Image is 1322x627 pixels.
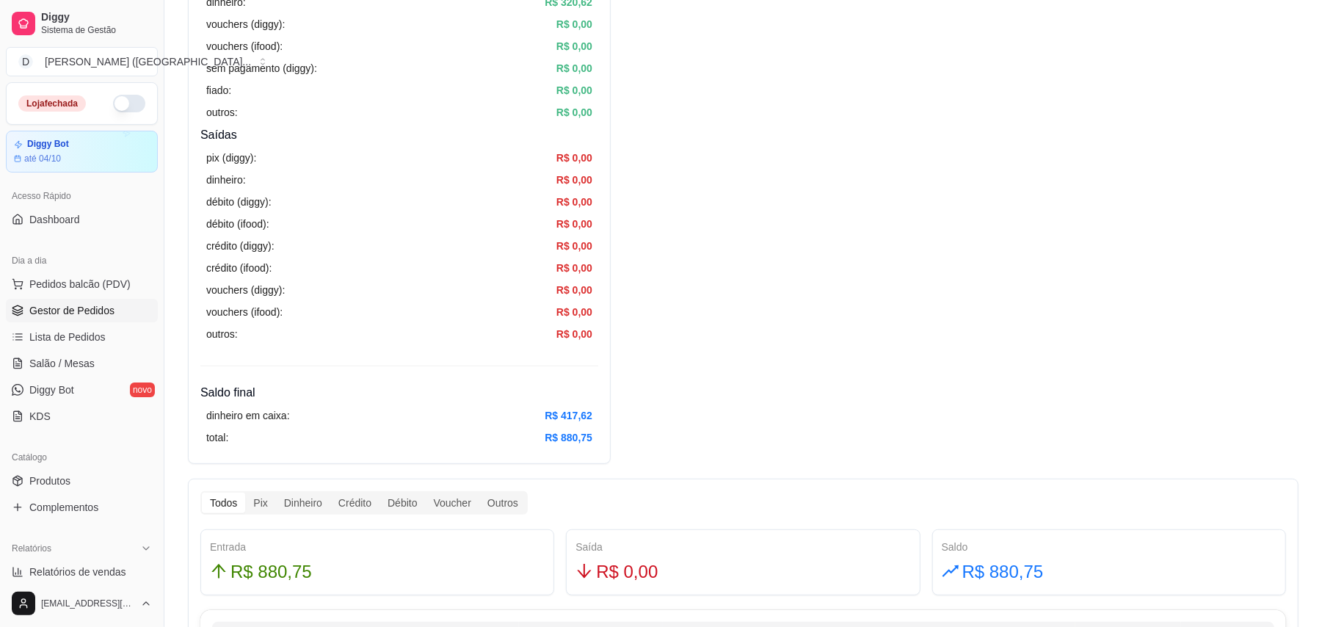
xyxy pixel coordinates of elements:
a: Complementos [6,496,158,519]
article: R$ 0,00 [556,172,592,188]
div: Dia a dia [6,249,158,272]
article: total: [206,430,228,446]
span: Gestor de Pedidos [29,303,115,318]
a: Produtos [6,469,158,493]
article: débito (diggy): [206,194,272,210]
span: R$ 880,75 [230,558,312,586]
article: vouchers (ifood): [206,38,283,54]
span: Diggy [41,11,152,24]
span: [EMAIL_ADDRESS][DOMAIN_NAME] [41,598,134,609]
article: R$ 0,00 [556,238,592,254]
div: Dinheiro [276,493,330,513]
button: Alterar Status [113,95,145,112]
div: Saída [575,539,910,555]
div: Entrada [210,539,545,555]
div: Outros [479,493,526,513]
span: R$ 880,75 [962,558,1044,586]
span: R$ 0,00 [596,558,658,586]
article: dinheiro: [206,172,246,188]
article: Diggy Bot [27,139,69,150]
article: sem pagamento (diggy): [206,60,317,76]
a: Diggy Botnovo [6,378,158,402]
article: fiado: [206,82,231,98]
h4: Saídas [200,126,598,144]
article: R$ 0,00 [556,260,592,276]
article: vouchers (ifood): [206,304,283,320]
span: Relatórios de vendas [29,565,126,579]
article: R$ 880,75 [545,430,592,446]
article: outros: [206,104,238,120]
div: Acesso Rápido [6,184,158,208]
span: Sistema de Gestão [41,24,152,36]
span: Salão / Mesas [29,356,95,371]
article: vouchers (diggy): [206,282,285,298]
div: Crédito [330,493,379,513]
article: até 04/10 [24,153,61,164]
article: R$ 0,00 [556,216,592,232]
article: crédito (diggy): [206,238,275,254]
article: R$ 0,00 [556,304,592,320]
article: R$ 0,00 [556,82,592,98]
a: Lista de Pedidos [6,325,158,349]
article: R$ 417,62 [545,407,592,424]
span: arrow-down [575,562,593,580]
span: KDS [29,409,51,424]
article: R$ 0,00 [556,38,592,54]
article: dinheiro em caixa: [206,407,290,424]
h4: Saldo final [200,384,598,402]
article: R$ 0,00 [556,60,592,76]
a: DiggySistema de Gestão [6,6,158,41]
div: Voucher [426,493,479,513]
span: Complementos [29,500,98,515]
a: Salão / Mesas [6,352,158,375]
div: Catálogo [6,446,158,469]
article: R$ 0,00 [556,326,592,342]
a: Gestor de Pedidos [6,299,158,322]
span: Diggy Bot [29,383,74,397]
span: rise [942,562,959,580]
a: Diggy Botaté 04/10 [6,131,158,173]
button: Select a team [6,47,158,76]
div: Loja fechada [18,95,86,112]
article: crédito (ifood): [206,260,272,276]
a: Relatórios de vendas [6,560,158,584]
span: Pedidos balcão (PDV) [29,277,131,291]
span: arrow-up [210,562,228,580]
button: Pedidos balcão (PDV) [6,272,158,296]
button: [EMAIL_ADDRESS][DOMAIN_NAME] [6,586,158,621]
article: R$ 0,00 [556,282,592,298]
span: Lista de Pedidos [29,330,106,344]
div: [PERSON_NAME] ([GEOGRAPHIC_DATA] ... [45,54,251,69]
article: R$ 0,00 [556,104,592,120]
div: Débito [379,493,425,513]
article: R$ 0,00 [556,16,592,32]
article: R$ 0,00 [556,194,592,210]
div: Todos [202,493,245,513]
article: pix (diggy): [206,150,256,166]
a: KDS [6,405,158,428]
article: vouchers (diggy): [206,16,285,32]
a: Dashboard [6,208,158,231]
div: Saldo [942,539,1276,555]
article: débito (ifood): [206,216,269,232]
span: Produtos [29,474,70,488]
span: Relatórios [12,543,51,554]
span: Dashboard [29,212,80,227]
span: D [18,54,33,69]
article: outros: [206,326,238,342]
article: R$ 0,00 [556,150,592,166]
div: Pix [245,493,275,513]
